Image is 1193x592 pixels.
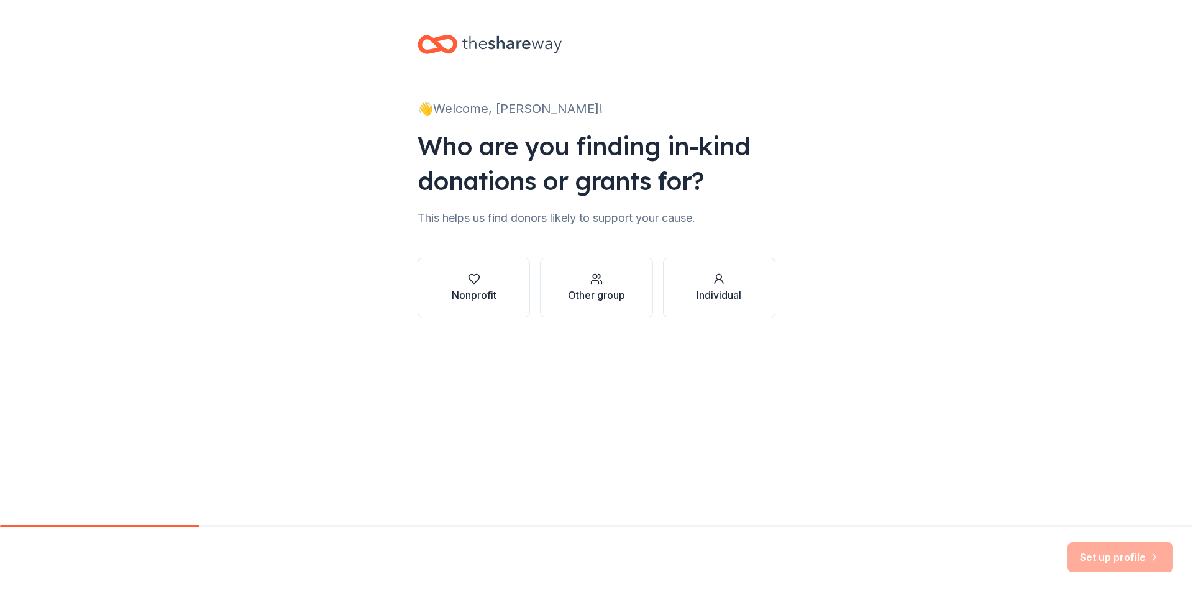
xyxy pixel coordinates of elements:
[663,258,775,317] button: Individual
[452,288,496,303] div: Nonprofit
[418,99,775,119] div: 👋 Welcome, [PERSON_NAME]!
[418,129,775,198] div: Who are you finding in-kind donations or grants for?
[540,258,652,317] button: Other group
[418,258,530,317] button: Nonprofit
[697,288,741,303] div: Individual
[568,288,625,303] div: Other group
[418,208,775,228] div: This helps us find donors likely to support your cause.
